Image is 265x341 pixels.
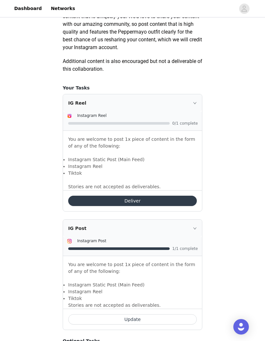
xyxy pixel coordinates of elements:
i: icon: right [193,101,197,105]
li: Instagram Reel [68,163,197,170]
button: Update [68,314,197,325]
p: Stories are not accepted as deliverables. [68,177,197,190]
span: 1/1 complete [172,247,198,251]
li: Instagram Reel [68,288,197,295]
span: Instagram Reel [77,113,107,118]
span: 0/1 complete [172,121,198,125]
p: Stories are not accepted as deliverables. [68,302,197,309]
div: avatar [241,4,247,14]
span: Instagram Post [77,239,106,243]
div: icon: rightIG Reel [63,94,202,112]
div: Open Intercom Messenger [233,319,249,335]
li: Instagram Static Post (Main Feed) [68,282,197,288]
li: Tiktok [68,170,197,177]
a: Dashboard [10,1,46,16]
p: You are welcome to post 1x piece of content in the form of any of the following: [68,136,197,156]
button: Deliver [68,196,197,206]
h4: Your Tasks [63,85,202,91]
i: icon: right [193,226,197,230]
span: We recommend you produce authentic content that is uniquely you! We’d love to share your content ... [63,5,202,50]
p: You are welcome to post 1x piece of content in the form of any of the following: [68,261,197,282]
a: Networks [47,1,79,16]
img: Instagram Icon [67,239,72,244]
div: icon: rightIG Post [63,220,202,237]
li: Tiktok [68,295,197,302]
span: Additional content is also encouraged but not a deliverable of this collaboration. [63,58,202,72]
li: Instagram Static Post (Main Feed) [68,156,197,163]
img: Instagram Reels Icon [67,113,72,119]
